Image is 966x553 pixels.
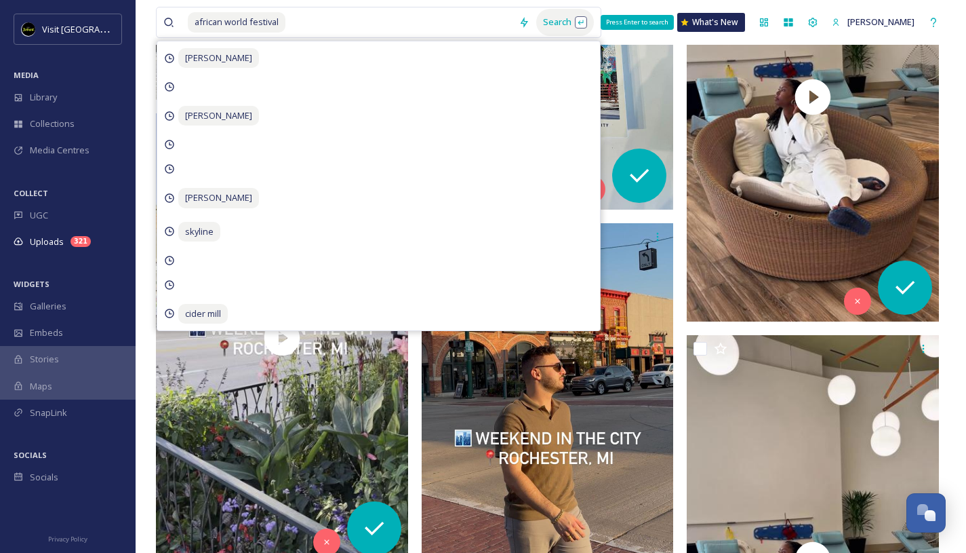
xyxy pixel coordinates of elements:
span: Stories [30,353,59,366]
span: Socials [30,471,58,484]
span: african world festival [188,12,285,32]
span: SOCIALS [14,450,47,460]
span: Privacy Policy [48,535,87,544]
span: [PERSON_NAME] [178,48,259,68]
a: What's New [677,13,745,32]
span: WIDGETS [14,279,49,289]
span: Maps [30,380,52,393]
span: MEDIA [14,70,39,80]
span: Galleries [30,300,66,313]
span: Uploads [30,235,64,248]
div: Press Enter to search [601,15,674,30]
button: Open Chat [906,493,946,533]
a: Privacy Policy [48,530,87,546]
span: [PERSON_NAME] [847,16,914,28]
span: Media Centres [30,144,89,157]
span: Collections [30,117,75,130]
span: [PERSON_NAME] [178,106,259,126]
div: Search [536,9,594,35]
span: COLLECT [14,188,48,198]
a: [PERSON_NAME] [825,9,921,35]
span: [PERSON_NAME] [178,188,259,208]
span: Visit [GEOGRAPHIC_DATA] [42,22,147,35]
span: skyline [178,222,220,242]
span: UGC [30,209,48,222]
div: 321 [71,236,91,247]
span: cider mill [178,304,228,324]
span: Embeds [30,326,63,339]
img: VISIT%20DETROIT%20LOGO%20-%20BLACK%20BACKGROUND.png [22,22,35,36]
span: SnapLink [30,406,67,419]
span: Library [30,91,57,104]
